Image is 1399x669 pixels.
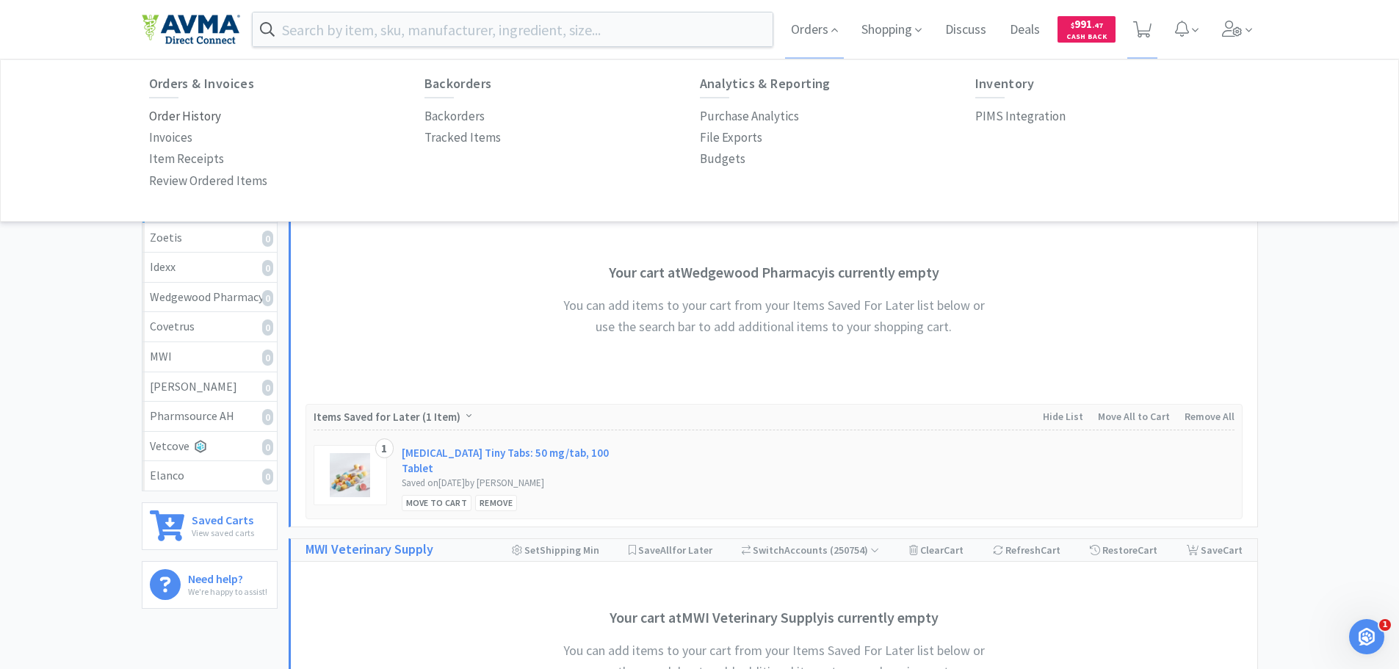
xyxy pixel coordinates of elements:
p: Budgets [700,149,745,169]
p: Review Ordered Items [149,171,267,191]
p: Item Receipts [149,149,224,169]
span: Cart [944,543,964,557]
h4: You can add items to your cart from your Items Saved For Later list below or use the search bar t... [554,295,994,338]
input: Search by item, sku, manufacturer, ingredient, size... [253,12,773,46]
a: Idexx0 [142,253,277,283]
i: 0 [262,231,273,247]
span: 991 [1071,17,1103,31]
div: Covetrus [150,317,270,336]
div: Saved on [DATE] by [PERSON_NAME] [402,476,611,491]
a: Saved CartsView saved carts [142,502,278,550]
img: e4e33dab9f054f5782a47901c742baa9_102.png [142,14,240,45]
span: Cash Back [1066,33,1107,43]
a: MWI0 [142,342,277,372]
h3: Your cart at MWI Veterinary Supply is currently empty [554,606,994,629]
i: 0 [262,469,273,485]
span: Switch [753,543,784,557]
span: ( 250754 ) [828,543,879,557]
p: Backorders [424,106,485,126]
p: File Exports [700,128,762,148]
a: Invoices [149,127,192,148]
a: Pharmsource AH0 [142,402,277,432]
i: 0 [262,260,273,276]
a: PIMS Integration [975,106,1066,127]
a: Order History [149,106,221,127]
div: MWI [150,347,270,366]
a: File Exports [700,127,762,148]
a: Budgets [700,148,745,170]
a: Vetcove0 [142,432,277,462]
h3: Your cart at Wedgewood Pharmacy is currently empty [554,261,994,284]
div: Pharmsource AH [150,407,270,426]
div: Move to Cart [402,495,472,510]
span: Set [524,543,540,557]
span: . 47 [1092,21,1103,30]
span: Items Saved for Later ( ) [314,410,464,424]
h6: Orders & Invoices [149,76,424,91]
div: 1 [375,438,394,459]
i: 0 [262,439,273,455]
i: 0 [262,409,273,425]
a: Deals [1004,23,1046,37]
i: 0 [262,319,273,336]
div: Wedgewood Pharmacy [150,288,270,307]
p: We're happy to assist! [188,585,267,599]
span: 1 Item [426,410,457,424]
a: Review Ordered Items [149,170,267,192]
i: 0 [262,380,273,396]
span: Cart [1223,543,1243,557]
a: Discuss [939,23,992,37]
div: Shipping Min [512,539,599,561]
a: Backorders [424,106,485,127]
div: Clear [909,539,964,561]
span: Cart [1138,543,1157,557]
img: de3a8dce75754671af1f9164e6be509b_231454.jpeg [330,453,370,497]
span: Save for Later [638,543,712,557]
h6: Inventory [975,76,1251,91]
div: Refresh [993,539,1060,561]
span: 1 [1379,619,1391,631]
p: Tracked Items [424,128,501,148]
a: [PERSON_NAME]0 [142,372,277,402]
a: $991.47Cash Back [1058,10,1116,49]
p: PIMS Integration [975,106,1066,126]
iframe: Intercom live chat [1349,619,1384,654]
a: Purchase Analytics [700,106,799,127]
a: [MEDICAL_DATA] Tiny Tabs: 50 mg/tab, 100 Tablet [402,445,611,476]
span: Cart [1041,543,1060,557]
div: Accounts [742,539,880,561]
span: Hide List [1043,410,1083,423]
span: Remove All [1185,410,1234,423]
i: 0 [262,350,273,366]
a: Elanco0 [142,461,277,491]
p: Order History [149,106,221,126]
div: Vetcove [150,437,270,456]
a: Zoetis0 [142,223,277,253]
h6: Saved Carts [192,510,254,526]
div: Elanco [150,466,270,485]
h6: Need help? [188,569,267,585]
span: $ [1071,21,1074,30]
div: Save [1187,539,1243,561]
a: Tracked Items [424,127,501,148]
p: Purchase Analytics [700,106,799,126]
span: All [660,543,672,557]
span: Move All to Cart [1098,410,1170,423]
p: Invoices [149,128,192,148]
a: Covetrus0 [142,312,277,342]
div: Idexx [150,258,270,277]
a: Wedgewood Pharmacy0 [142,283,277,313]
a: MWI Veterinary Supply [306,539,433,560]
h6: Backorders [424,76,700,91]
div: Restore [1090,539,1157,561]
i: 0 [262,290,273,306]
div: [PERSON_NAME] [150,377,270,397]
a: Item Receipts [149,148,224,170]
h6: Analytics & Reporting [700,76,975,91]
div: Remove [475,495,517,510]
div: Zoetis [150,228,270,247]
p: View saved carts [192,526,254,540]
